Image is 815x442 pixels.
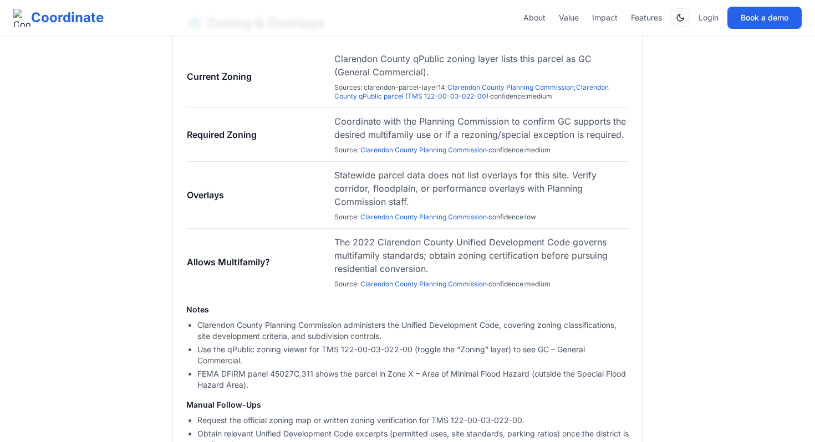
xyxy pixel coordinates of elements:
[186,229,334,296] td: Allows Multifamily?
[631,12,662,23] a: Features
[13,9,31,27] img: Coordinate
[186,162,334,229] td: Overlays
[186,304,629,315] h3: Notes
[727,7,802,29] button: Book a demo
[186,108,334,162] td: Required Zoning
[334,146,551,155] span: Source : · confidence: medium
[360,280,487,288] a: Clarendon County Planning Commission
[31,9,104,27] span: Coordinate
[671,8,690,27] button: Switch to dark mode
[559,12,579,23] a: Value
[334,235,628,275] span: The 2022 Clarendon County Unified Development Code governs multifamily standards; obtain zoning c...
[699,12,719,23] a: Login
[334,168,628,208] span: Statewide parcel data does not list overlays for this site. Verify corridor, floodplain, or perfo...
[334,213,536,222] span: Source : · confidence: low
[334,280,551,289] span: Source : · confidence: medium
[334,52,628,79] span: Clarendon County qPublic zoning layer lists this parcel as GC (General Commercial).
[360,146,487,154] a: Clarendon County Planning Commission
[334,115,628,141] span: Coordinate with the Planning Commission to confirm GC supports the desired multifamily use or if ...
[186,399,629,410] h3: Manual Follow-Ups
[334,83,609,100] a: Clarendon County qPublic parcel (TMS 122-00-03-022-00)
[360,213,487,221] a: Clarendon County Planning Commission
[13,9,104,27] a: Coordinate
[592,12,618,23] a: Impact
[197,320,629,342] li: Clarendon County Planning Commission administers the Unified Development Code, covering zoning cl...
[447,83,576,91] span: ;
[186,45,334,108] td: Current Zoning
[197,368,629,390] li: FEMA DFIRM panel 45027C_311 shows the parcel in Zone X – Area of Minimal Flood Hazard (outside th...
[364,83,447,91] span: clarendon-parcel-layer14 ;
[197,344,629,366] li: Use the qPublic zoning viewer for TMS 122-00-03-022-00 (toggle the “Zoning” layer) to see GC – Ge...
[334,83,628,101] span: Sources : · confidence: medium
[197,415,629,426] li: Request the official zoning map or written zoning verification for TMS 122-00-03-022-00.
[523,12,546,23] a: About
[447,83,574,91] a: Clarendon County Planning Commission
